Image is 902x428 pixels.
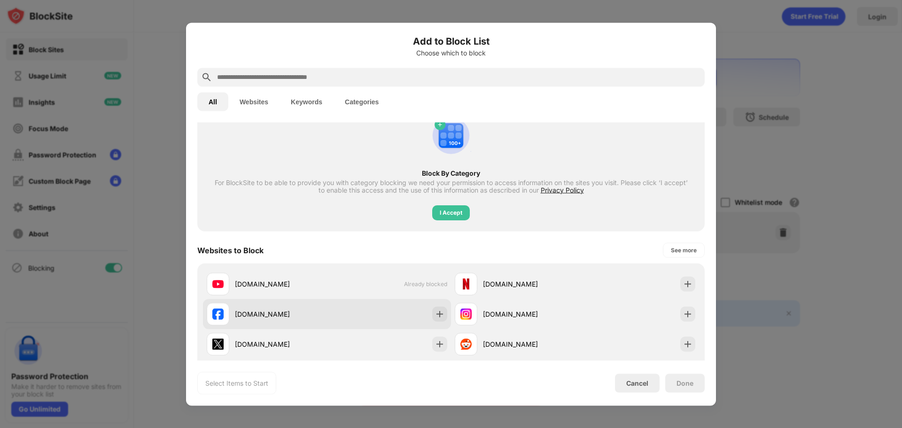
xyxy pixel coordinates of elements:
div: Websites to Block [197,245,264,255]
button: All [197,92,228,111]
img: favicons [460,308,472,319]
img: favicons [212,308,224,319]
div: [DOMAIN_NAME] [235,339,327,349]
div: See more [671,245,697,255]
div: For BlockSite to be able to provide you with category blocking we need your permission to access ... [214,179,688,194]
div: Cancel [626,379,648,387]
img: favicons [460,278,472,289]
span: Already blocked [404,280,447,288]
button: Categories [334,92,390,111]
div: Done [676,379,693,387]
div: Block By Category [214,169,688,177]
div: [DOMAIN_NAME] [483,279,575,289]
div: Choose which to block [197,49,705,56]
div: I Accept [440,208,462,217]
img: search.svg [201,71,212,83]
img: favicons [212,278,224,289]
div: [DOMAIN_NAME] [235,279,327,289]
button: Websites [228,92,280,111]
span: Privacy Policy [541,186,584,194]
img: favicons [460,338,472,350]
div: [DOMAIN_NAME] [483,309,575,319]
img: category-add.svg [428,113,474,158]
div: [DOMAIN_NAME] [483,339,575,349]
div: Select Items to Start [205,378,268,388]
img: favicons [212,338,224,350]
h6: Add to Block List [197,34,705,48]
div: [DOMAIN_NAME] [235,309,327,319]
button: Keywords [280,92,334,111]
